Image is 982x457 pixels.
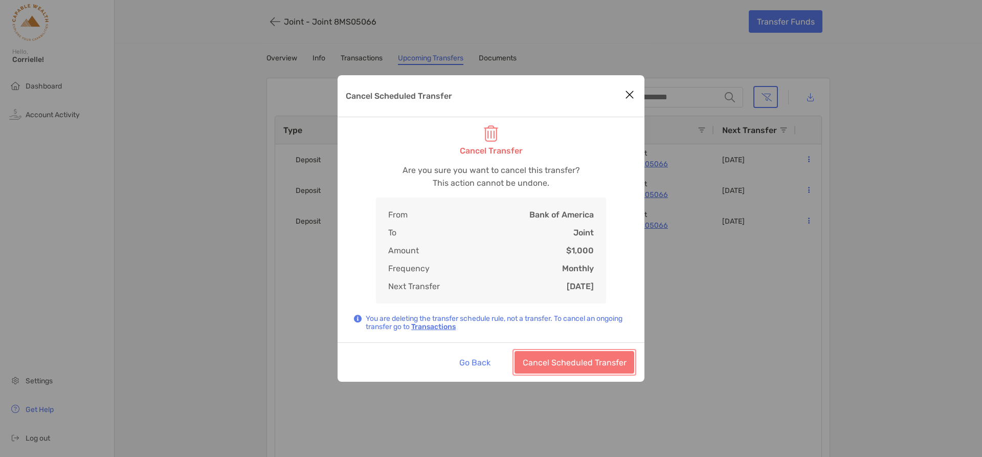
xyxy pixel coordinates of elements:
[338,75,644,382] div: Cancel Scheduled Transfer
[388,264,430,273] p: Frequency
[529,210,594,220] p: Bank of America
[354,315,362,323] img: Info Icon Blue
[622,88,637,103] button: Close modal
[366,315,628,331] p: You are deleting the transfer schedule rule, not a transfer. To cancel an ongoing transfer go to
[562,264,594,273] p: Monthly
[515,351,634,374] button: Cancel Scheduled Transfer
[567,281,594,291] p: [DATE]
[566,246,594,255] p: $1,000
[573,228,594,237] p: Joint
[388,281,440,291] p: Next Transfer
[388,228,396,237] p: To
[388,210,408,220] p: From
[484,125,498,142] img: trash can
[346,90,452,102] p: Cancel Scheduled Transfer
[451,351,498,374] button: Go Back
[388,246,419,255] p: Amount
[403,164,580,189] p: Are you sure you want to cancel this transfer? This action cannot be undone.
[411,322,456,331] a: Transactions
[460,146,523,156] p: Cancel Transfer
